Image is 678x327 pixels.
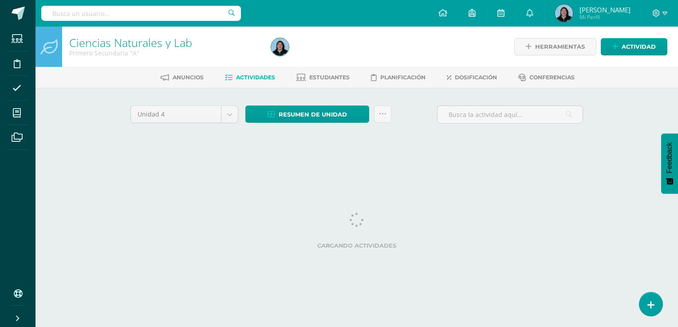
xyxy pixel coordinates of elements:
span: Planificación [380,74,426,81]
span: Mi Perfil [579,13,631,21]
a: Actividades [225,70,275,85]
span: Feedback [666,142,674,173]
a: Dosificación [447,70,497,85]
span: Resumen de unidad [279,106,347,123]
span: Conferencias [529,74,575,81]
a: Ciencias Naturales y Lab [69,35,192,50]
button: Feedback - Mostrar encuesta [661,133,678,194]
a: Herramientas [514,38,596,55]
span: Actividad [622,39,656,55]
img: afd8b2c61c88d9f71537f30f7f279c5d.png [555,4,573,22]
span: Anuncios [173,74,204,81]
span: Unidad 4 [138,106,214,123]
a: Conferencias [518,70,575,85]
input: Busca un usuario... [41,6,241,21]
a: Actividad [601,38,667,55]
span: Dosificación [455,74,497,81]
a: Anuncios [161,70,204,85]
span: Herramientas [535,39,585,55]
div: Primero Secundaria 'A' [69,49,260,57]
input: Busca la actividad aquí... [438,106,583,123]
h1: Ciencias Naturales y Lab [69,36,260,49]
label: Cargando actividades [130,242,583,249]
span: Actividades [236,74,275,81]
a: Unidad 4 [131,106,238,123]
span: [PERSON_NAME] [579,5,631,14]
a: Estudiantes [296,70,350,85]
a: Resumen de unidad [245,105,369,123]
span: Estudiantes [309,74,350,81]
img: afd8b2c61c88d9f71537f30f7f279c5d.png [271,38,289,56]
a: Planificación [371,70,426,85]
